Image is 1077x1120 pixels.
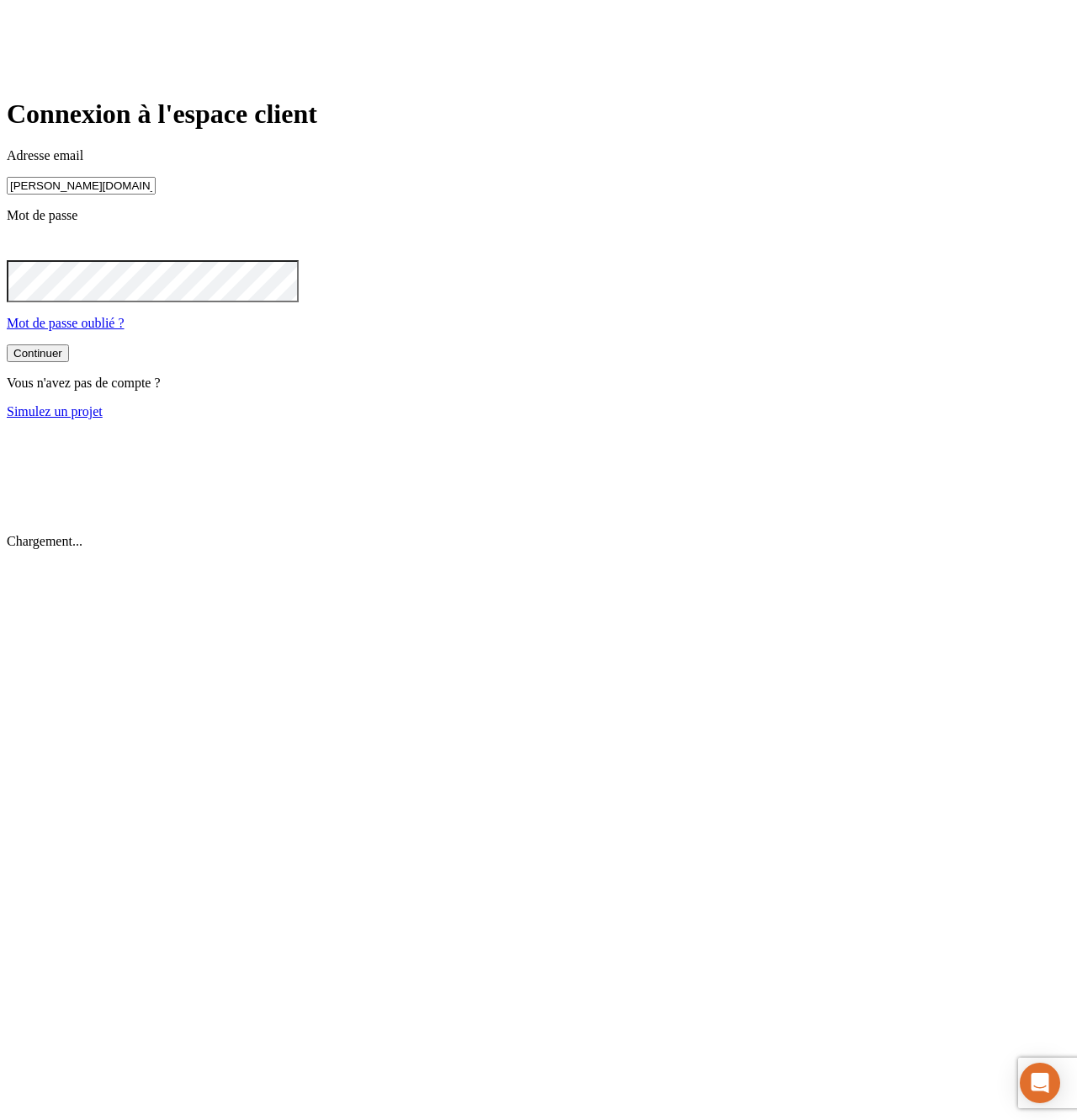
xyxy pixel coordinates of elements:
[7,316,125,330] a: Mot de passe oublié ?
[7,376,1070,391] p: Vous n'avez pas de compte ?
[7,208,1070,223] p: Mot de passe
[7,534,1070,549] p: Chargement...
[7,344,69,362] button: Continuer
[1020,1063,1060,1103] div: Open Intercom Messenger
[13,347,62,360] div: Continuer
[7,99,1070,130] h1: Connexion à l'espace client
[7,404,103,419] a: Simulez un projet
[7,148,1070,163] p: Adresse email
